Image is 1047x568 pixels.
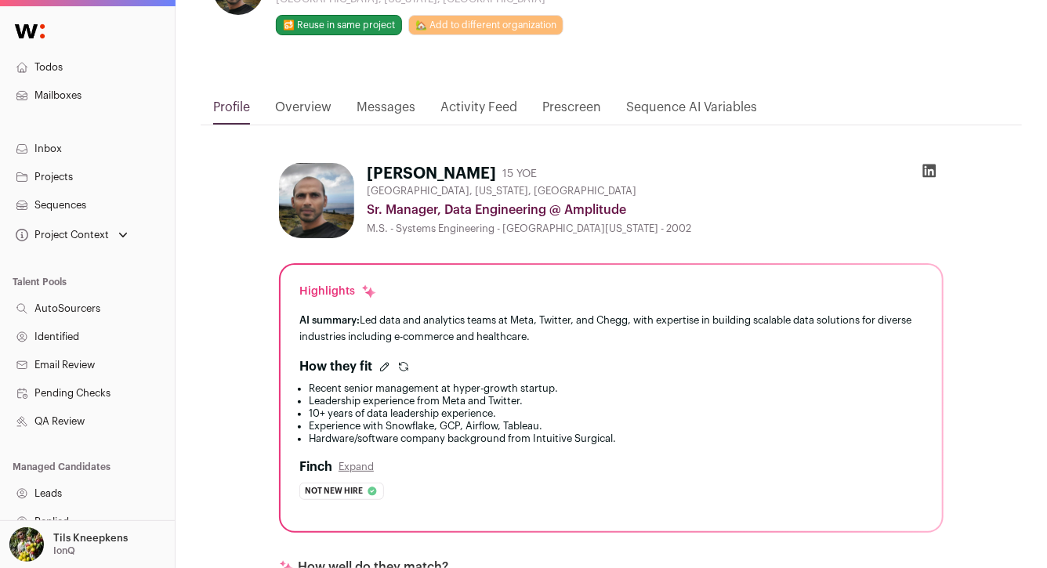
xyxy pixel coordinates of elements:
[279,163,354,238] img: 7ab3f85f3283101544c8c413eb49cb1e74395c25bf5517573a900132c0bb74f4.jpg
[53,532,128,544] p: Tils Kneepkens
[309,382,923,395] li: Recent senior management at hyper-growth startup.
[6,16,53,47] img: Wellfound
[276,15,402,35] button: 🔂 Reuse in same project
[309,407,923,420] li: 10+ years of data leadership experience.
[502,166,537,182] div: 15 YOE
[305,483,363,499] span: Not new hire
[309,420,923,432] li: Experience with Snowflake, GCP, Airflow, Tableau.
[275,98,331,125] a: Overview
[357,98,415,125] a: Messages
[299,357,372,376] h2: How they fit
[440,98,517,125] a: Activity Feed
[299,315,360,325] span: AI summary:
[299,284,377,299] div: Highlights
[53,544,75,557] p: IonQ
[626,98,757,125] a: Sequence AI Variables
[339,461,374,473] button: Expand
[299,458,332,476] h2: Finch
[299,312,923,345] div: Led data and analytics teams at Meta, Twitter, and Chegg, with expertise in building scalable dat...
[309,432,923,445] li: Hardware/software company background from Intuitive Surgical.
[542,98,601,125] a: Prescreen
[13,229,109,241] div: Project Context
[213,98,250,125] a: Profile
[408,15,563,35] a: 🏡 Add to different organization
[13,224,131,246] button: Open dropdown
[367,222,944,235] div: M.S. - Systems Engineering - [GEOGRAPHIC_DATA][US_STATE] - 2002
[367,185,636,197] span: [GEOGRAPHIC_DATA], [US_STATE], [GEOGRAPHIC_DATA]
[6,527,131,562] button: Open dropdown
[367,163,496,185] h1: [PERSON_NAME]
[9,527,44,562] img: 6689865-medium_jpg
[309,395,923,407] li: Leadership experience from Meta and Twitter.
[367,201,944,219] div: Sr. Manager, Data Engineering @ Amplitude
